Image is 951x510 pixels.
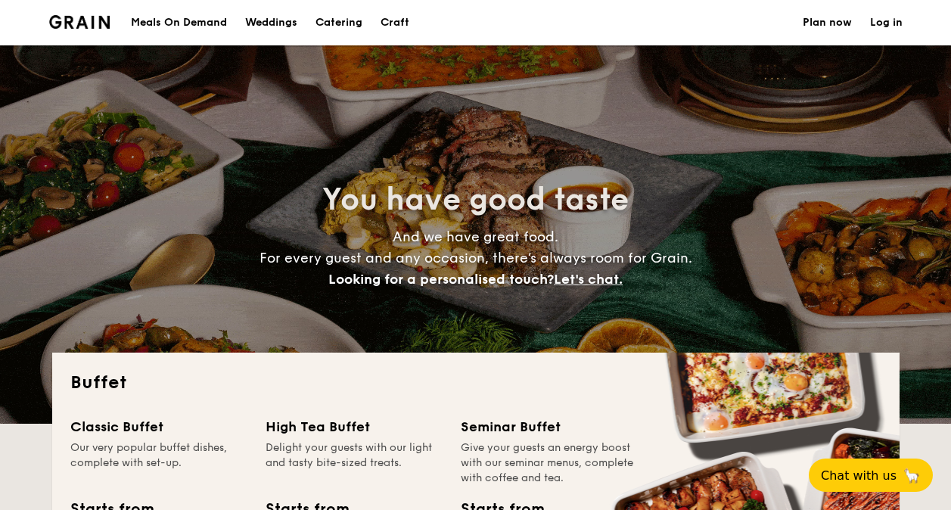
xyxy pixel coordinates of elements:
[260,229,692,288] span: And we have great food. For every guest and any occasion, there’s always room for Grain.
[554,271,623,288] span: Let's chat.
[461,440,638,486] div: Give your guests an energy boost with our seminar menus, complete with coffee and tea.
[49,15,110,29] a: Logotype
[821,468,897,483] span: Chat with us
[49,15,110,29] img: Grain
[266,440,443,486] div: Delight your guests with our light and tasty bite-sized treats.
[809,459,933,492] button: Chat with us🦙
[266,416,443,437] div: High Tea Buffet
[70,416,247,437] div: Classic Buffet
[903,467,921,484] span: 🦙
[328,271,554,288] span: Looking for a personalised touch?
[322,182,629,218] span: You have good taste
[461,416,638,437] div: Seminar Buffet
[70,440,247,486] div: Our very popular buffet dishes, complete with set-up.
[70,371,881,395] h2: Buffet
